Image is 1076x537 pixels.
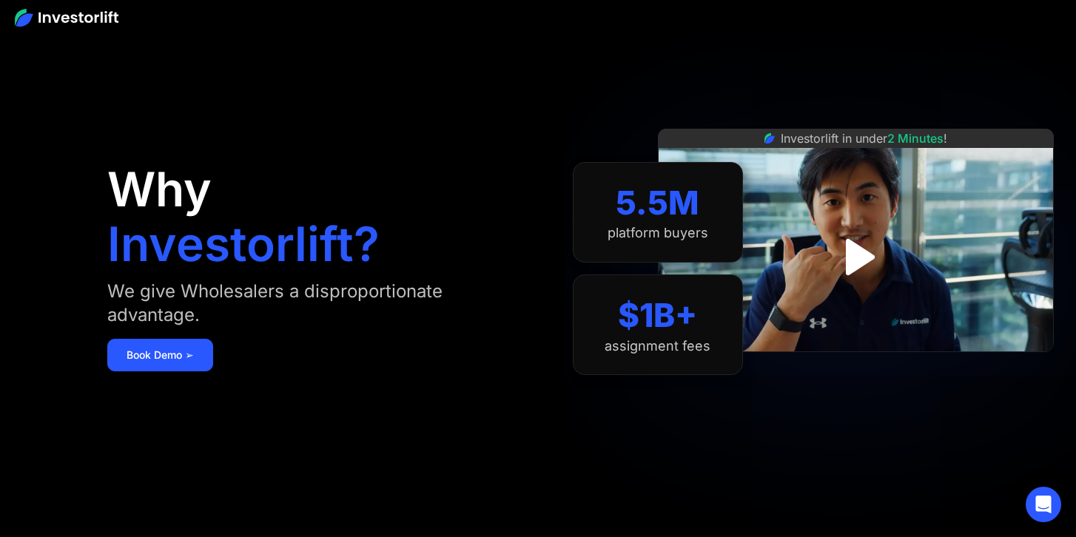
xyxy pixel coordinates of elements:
div: Open Intercom Messenger [1026,487,1061,522]
h1: Investorlift? [107,220,380,268]
div: platform buyers [608,225,708,241]
div: assignment fees [605,338,710,354]
h1: Why [107,166,212,213]
a: Book Demo ➢ [107,339,213,371]
a: open lightbox [823,224,889,290]
div: $1B+ [618,296,697,335]
iframe: Customer reviews powered by Trustpilot [744,359,966,377]
div: Investorlift in under ! [781,129,947,147]
span: 2 Minutes [887,131,944,146]
div: 5.5M [616,183,699,223]
div: We give Wholesalers a disproportionate advantage. [107,280,491,327]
